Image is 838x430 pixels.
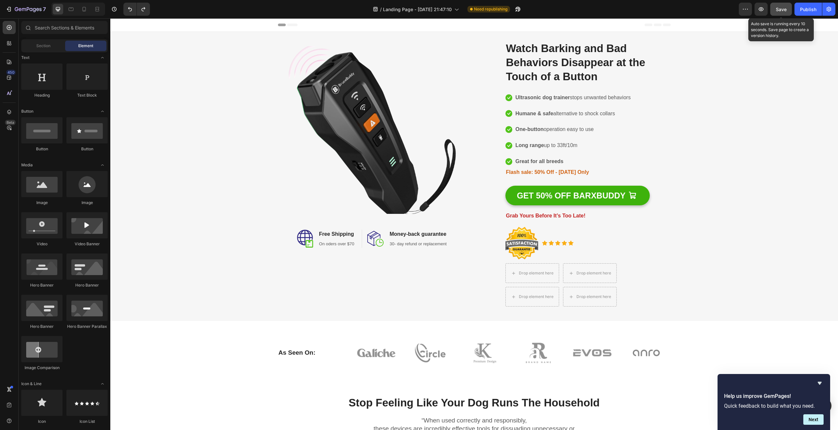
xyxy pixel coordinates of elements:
div: Hero Banner [21,324,63,329]
span: Toggle open [97,106,108,117]
strong: Great for all breeds [405,140,453,146]
span: Toggle open [97,379,108,389]
strong: One-button [405,108,433,114]
div: Publish [800,6,816,13]
span: Element [78,43,93,49]
div: Undo/Redo [123,3,150,16]
button: Hide survey [816,379,824,387]
p: alternative to shock collars [405,91,505,100]
p: stops unwanted behaviors [405,75,520,84]
strong: GET 50% OFF BARXBUDDY [407,172,515,183]
button: Next question [803,414,824,425]
span: Section [36,43,50,49]
div: Hero Banner [21,282,63,288]
div: Heading [21,92,63,98]
div: Button [21,146,63,152]
button: Publish [794,3,822,16]
strong: Long range [405,124,434,130]
p: 7 [43,5,46,13]
div: Icon [21,419,63,424]
div: Hero Banner [66,282,108,288]
div: Button [66,146,108,152]
strong: Ultrasonic dog trainer [405,76,460,82]
div: Beta [5,120,16,125]
span: Landing Page - [DATE] 21:47:10 [383,6,452,13]
span: Toggle open [97,52,108,63]
h2: Help us improve GemPages! [724,392,824,400]
span: Need republishing [474,6,507,12]
p: Quick feedback to build what you need. [724,403,824,409]
p: On oders over $70 [209,222,244,229]
p: operation easy to use [405,106,483,116]
p: Money-back guarantee [279,212,336,220]
p: up to 33ft/10m [405,122,467,132]
div: Help us improve GemPages! [724,379,824,425]
img: gempages_586268760055219035-d4f2c651-0ee6-440a-9005-19d919780be4.png [178,28,346,196]
button: <strong>GET 50% OFF BARXBUDDY</strong> [395,167,539,187]
button: 7 [3,3,49,16]
div: Image Comparison [21,365,63,371]
div: 450 [6,70,16,75]
h2: Watch Barking and Bad Behaviors Disappear at the Touch of a Button [395,23,555,66]
button: Save [770,3,792,16]
iframe: Design area [110,18,838,430]
span: Media [21,162,33,168]
span: Text [21,55,29,61]
div: Icon List [66,419,108,424]
div: Hero Banner Parallax [66,324,108,329]
div: Image [21,200,63,206]
div: Video Banner [66,241,108,247]
strong: Grab Yours Before It’s Too Late! [396,195,475,200]
div: Drop element here [466,252,501,257]
input: Search Sections & Elements [21,21,108,34]
p: 30- day refund or replacement [279,222,336,229]
div: Image [66,200,108,206]
span: Toggle open [97,160,108,170]
img: money-back.svg [257,213,273,228]
div: Drop element here [409,252,443,257]
span: Save [776,7,787,12]
h2: Stop Feeling Like Your Dog Runs The Household [233,377,495,392]
p: As Seen On: [168,330,231,339]
img: Free-shipping.svg [187,211,203,229]
span: Button [21,108,33,114]
strong: Flash sale: 50% Off - [DATE] Only [396,151,479,157]
div: Video [21,241,63,247]
span: / [380,6,382,13]
span: Icon & Line [21,381,42,387]
p: Free Shipping [209,212,244,220]
p: “When used correctly and responsibly, these devices are incredibly effective tools for dissuading... [250,398,478,422]
div: Text Block [66,92,108,98]
div: Drop element here [466,276,501,281]
strong: Humane & safe [405,92,443,98]
div: Drop element here [409,276,443,281]
img: gempages_586268760055219035-a70b4185-c643-4da6-ace1-48910c736f36.webp [395,208,428,241]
